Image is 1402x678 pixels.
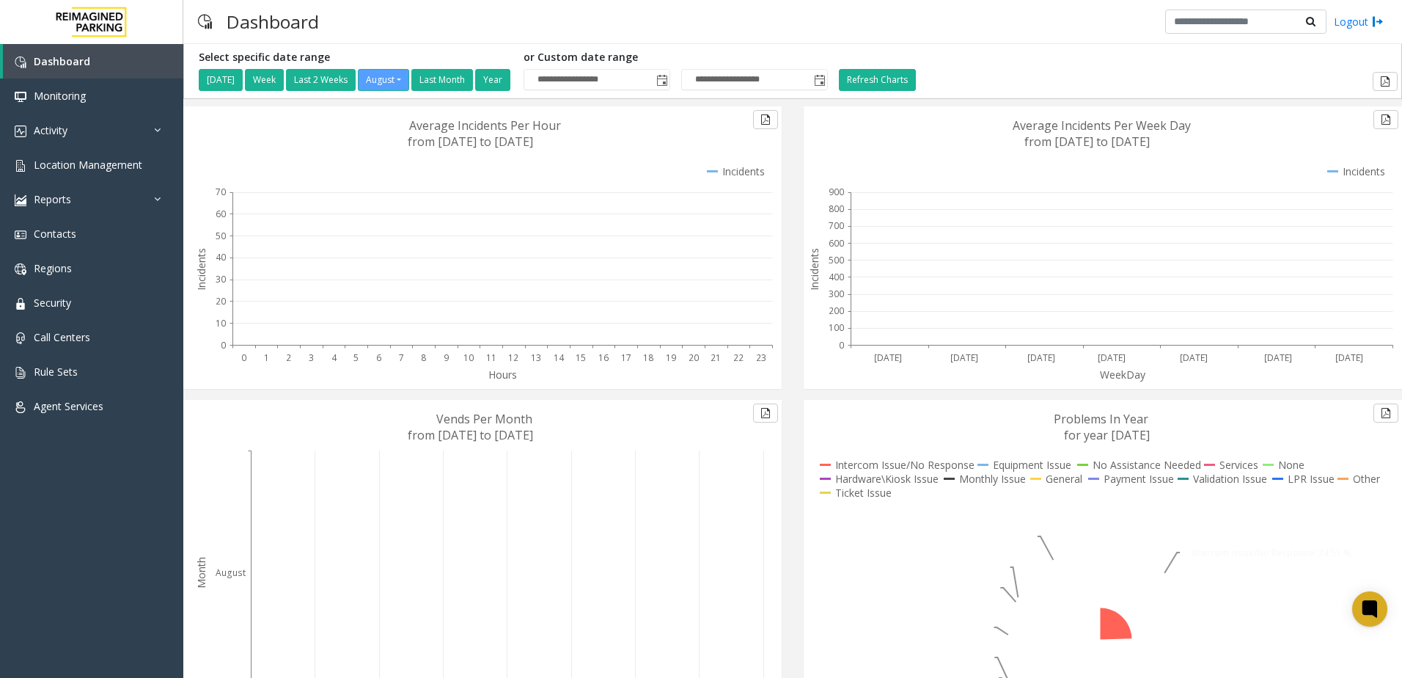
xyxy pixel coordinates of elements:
[34,227,76,241] span: Contacts
[829,288,844,300] text: 300
[753,404,778,423] button: Export to pdf
[34,54,90,68] span: Dashboard
[531,351,541,364] text: 13
[15,332,26,344] img: 'icon'
[1054,411,1148,427] text: Problems In Year
[1334,14,1384,29] a: Logout
[508,351,518,364] text: 12
[598,351,609,364] text: 16
[15,298,26,310] img: 'icon'
[829,254,844,266] text: 500
[829,271,844,283] text: 400
[1024,134,1150,150] text: from [DATE] to [DATE]
[198,4,212,40] img: pageIcon
[653,70,669,90] span: Toggle popup
[34,399,103,413] span: Agent Services
[408,134,533,150] text: from [DATE] to [DATE]
[1335,351,1363,364] text: [DATE]
[753,110,778,129] button: Export to pdf
[34,330,90,344] span: Call Centers
[353,351,359,364] text: 5
[15,160,26,172] img: 'icon'
[15,91,26,103] img: 'icon'
[689,351,699,364] text: 20
[264,351,269,364] text: 1
[409,117,561,134] text: Average Incidents Per Hour
[756,351,766,364] text: 23
[1027,351,1055,364] text: [DATE]
[829,321,844,334] text: 100
[15,401,26,413] img: 'icon'
[34,261,72,275] span: Regions
[199,51,513,64] h5: Select specific date range
[34,365,78,379] span: Rule Sets
[1064,427,1150,443] text: for year [DATE]
[1098,351,1126,364] text: [DATE]
[1192,547,1351,559] text: Intercom Issue/No Response: 24.51 %
[194,557,208,588] text: Month
[216,208,226,220] text: 60
[874,351,902,364] text: [DATE]
[829,219,844,232] text: 700
[1372,14,1384,29] img: logout
[488,368,517,382] text: Hours
[15,367,26,379] img: 'icon'
[216,251,226,263] text: 40
[1373,404,1398,423] button: Export to pdf
[621,351,631,364] text: 17
[421,351,426,364] text: 8
[15,229,26,241] img: 'icon'
[34,123,67,137] span: Activity
[1264,351,1292,364] text: [DATE]
[733,351,744,364] text: 22
[241,351,246,364] text: 0
[15,125,26,137] img: 'icon'
[219,4,326,40] h3: Dashboard
[216,230,226,242] text: 50
[829,305,844,317] text: 200
[666,351,676,364] text: 19
[3,44,183,79] a: Dashboard
[444,351,449,364] text: 9
[34,89,86,103] span: Monitoring
[216,186,226,198] text: 70
[15,56,26,68] img: 'icon'
[411,69,473,91] button: Last Month
[829,186,844,198] text: 900
[811,70,827,90] span: Toggle popup
[34,296,71,310] span: Security
[408,427,533,443] text: from [DATE] to [DATE]
[486,351,496,364] text: 11
[1373,110,1398,129] button: Export to pdf
[1100,368,1146,382] text: WeekDay
[829,203,844,215] text: 800
[1373,72,1398,91] button: Export to pdf
[245,69,284,91] button: Week
[643,351,653,364] text: 18
[554,351,565,364] text: 14
[286,69,356,91] button: Last 2 Weeks
[950,351,978,364] text: [DATE]
[331,351,337,364] text: 4
[216,295,226,307] text: 20
[463,351,474,364] text: 10
[576,351,586,364] text: 15
[216,273,226,285] text: 30
[436,411,532,427] text: Vends Per Month
[839,69,916,91] button: Refresh Charts
[199,69,243,91] button: [DATE]
[216,317,226,329] text: 10
[286,351,291,364] text: 2
[221,339,226,351] text: 0
[839,339,844,351] text: 0
[524,51,828,64] h5: or Custom date range
[475,69,510,91] button: Year
[711,351,721,364] text: 21
[399,351,404,364] text: 7
[1013,117,1191,134] text: Average Incidents Per Week Day
[15,263,26,275] img: 'icon'
[216,566,246,579] text: August
[829,237,844,249] text: 600
[15,194,26,206] img: 'icon'
[194,248,208,291] text: Incidents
